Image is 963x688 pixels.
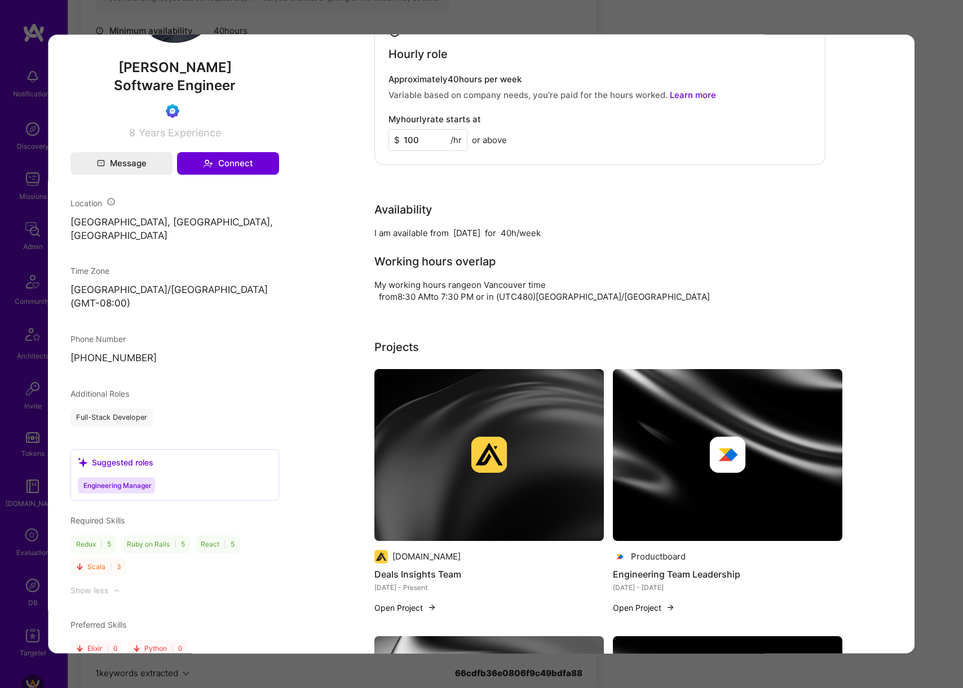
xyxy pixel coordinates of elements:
span: Required Skills [70,515,125,525]
p: Variable based on company needs, you’re paid for the hours worked. [388,88,811,100]
span: | [174,539,176,548]
span: Phone Number [70,334,126,343]
span: | [171,643,174,653]
span: | [110,562,112,571]
span: or above [472,134,507,145]
div: Elixir 0 [70,639,123,657]
span: 8 [129,126,135,138]
div: Working hours overlap [374,252,496,269]
div: Projects [374,338,419,355]
p: [GEOGRAPHIC_DATA]/[GEOGRAPHIC_DATA] (GMT-08:00 ) [70,283,279,310]
img: arrow-right [666,602,675,611]
span: 8:30 AM to 7:30 PM or [397,291,484,301]
img: Company logo [374,549,388,563]
div: I am available from [374,227,449,238]
div: Suggested roles [78,456,153,468]
button: Open Project [613,601,675,613]
div: Availability [374,201,432,218]
div: Full-Stack Developer [70,408,153,426]
span: Engineering Manager [83,481,152,489]
div: modal [48,34,915,654]
p: [PHONE_NUMBER] [70,351,279,365]
span: | [100,539,103,548]
div: 40 [501,227,511,238]
input: XXX [388,128,467,150]
div: Ruby on Rails 5 [121,535,191,553]
img: Company logo [613,549,626,563]
div: React 5 [195,535,240,553]
div: [DOMAIN_NAME] [392,550,461,562]
img: Evaluation Call Booked [166,104,179,117]
div: h/week [511,227,541,238]
span: [PERSON_NAME] [70,59,279,76]
div: Productboard [631,550,686,562]
span: from in (UTC 480 ) [GEOGRAPHIC_DATA]/[GEOGRAPHIC_DATA] [379,291,710,301]
div: Show less [70,584,109,596]
div: Redux 5 [70,535,117,553]
span: /hr [450,134,462,145]
a: User Avatar [130,34,220,45]
span: Years Experience [139,126,221,138]
img: cover [613,369,842,540]
button: Message [70,152,173,174]
h4: Engineering Team Leadership [613,566,842,581]
div: Python 0 [127,639,188,657]
span: | [107,643,109,653]
div: [DATE] - Present [374,581,604,593]
span: Time Zone [70,266,109,276]
i: icon Low [76,645,83,651]
h4: Deals Insights Team [374,566,604,581]
div: Scala 3 [70,557,127,575]
span: Additional Roles [70,388,129,398]
img: Company logo [710,436,746,472]
i: icon SuggestedTeams [78,457,87,467]
div: [DATE] [453,227,480,238]
h4: Hourly role [388,47,448,60]
div: [DATE] - [DATE] [613,581,842,593]
button: Connect [177,152,279,174]
i: icon Mail [97,159,105,167]
div: for [485,227,496,238]
h4: Approximately 40 hours per week [388,74,811,84]
span: | [224,539,226,548]
span: $ [394,134,400,145]
i: icon Low [76,563,83,570]
div: My working hours range on Vancouver time [374,278,546,290]
img: Company logo [471,436,507,472]
i: icon Clock [388,25,401,38]
i: icon Low [133,645,140,651]
img: cover [374,369,604,540]
i: icon Connect [203,158,213,168]
div: Location [70,197,279,208]
button: Open Project [374,601,436,613]
span: Software Engineer [114,77,236,93]
a: Learn more [670,89,716,100]
span: Preferred Skills [70,619,126,629]
p: [GEOGRAPHIC_DATA], [GEOGRAPHIC_DATA], [GEOGRAPHIC_DATA] [70,215,279,242]
h4: My hourly rate starts at [388,114,481,124]
img: arrow-right [427,602,436,611]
